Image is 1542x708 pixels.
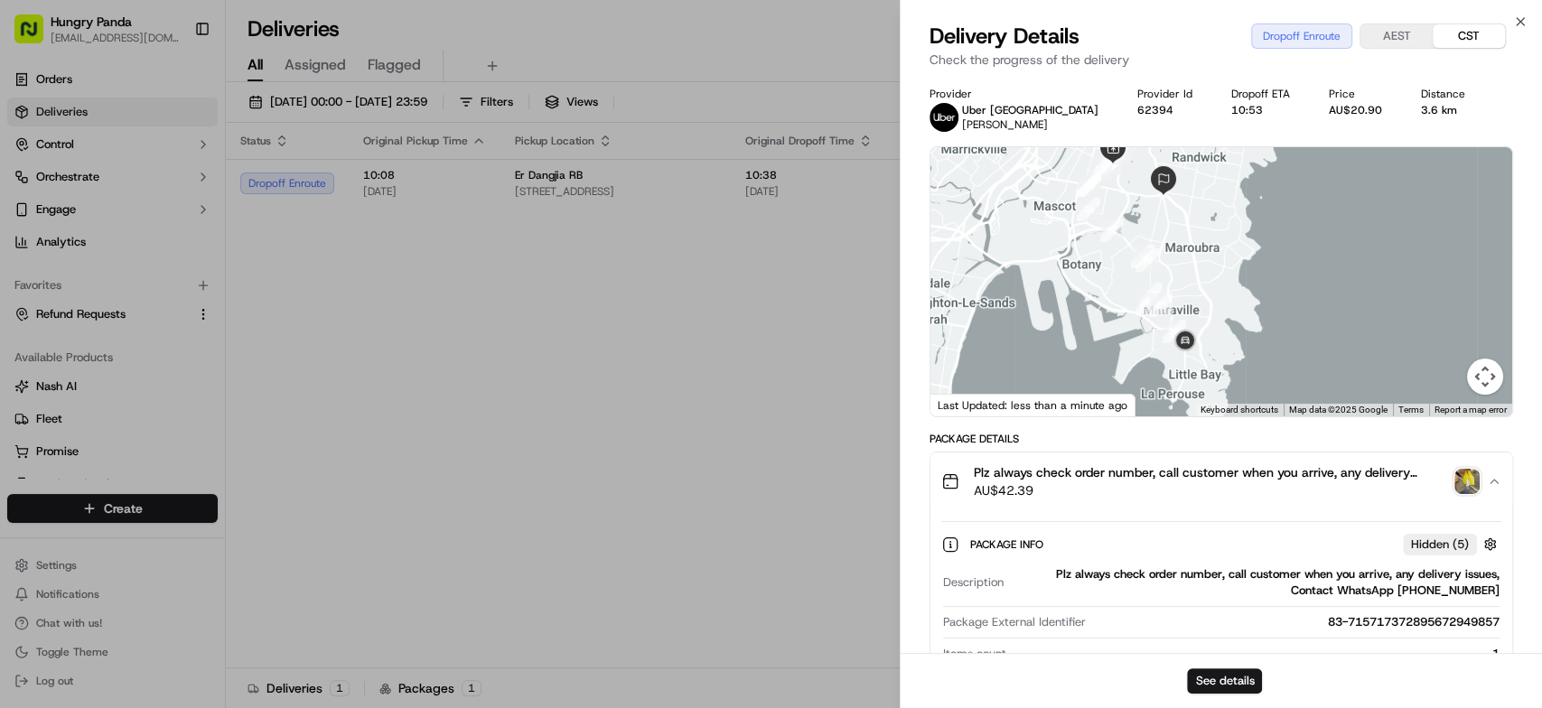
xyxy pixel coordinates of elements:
span: Map data ©2025 Google [1289,405,1388,415]
span: API Documentation [171,404,290,422]
div: 📗 [18,405,33,420]
span: 9月17日 [70,280,112,294]
img: Nash [18,18,54,54]
button: AEST [1360,24,1433,48]
button: Keyboard shortcuts [1201,404,1278,416]
a: 📗Knowledge Base [11,396,145,429]
div: Price [1328,87,1391,101]
p: Check the progress of the delivery [930,51,1513,69]
div: 3.6 km [1420,103,1474,117]
a: Open this area in Google Maps (opens a new window) [935,393,995,416]
div: 19 [1135,248,1159,272]
button: Plz always check order number, call customer when you arrive, any delivery issues, Contact WhatsA... [930,452,1512,510]
div: 16 [1077,198,1100,221]
button: Start new chat [307,178,329,200]
span: AU$42.39 [974,481,1447,499]
div: 22 [1149,293,1173,317]
button: See details [1187,668,1262,694]
span: Pylon [180,448,219,461]
div: 83-715717372895672949857 [1093,614,1500,630]
div: 17 [1100,219,1124,242]
div: 23 [1163,320,1186,343]
div: 💻 [153,405,167,420]
div: Package Details [930,432,1513,446]
img: Google [935,393,995,416]
span: Hidden ( 5 ) [1411,536,1469,553]
div: Dropoff ETA [1231,87,1300,101]
img: 1727276513143-84d647e1-66c0-4f92-a045-3c9f9f5dfd92 [38,172,70,205]
button: Map camera controls [1467,359,1503,395]
a: Report a map error [1435,405,1507,415]
span: • [60,280,66,294]
span: Plz always check order number, call customer when you arrive, any delivery issues, Contact WhatsA... [974,463,1447,481]
div: 12 [1089,157,1112,181]
p: Uber [GEOGRAPHIC_DATA] [962,103,1098,117]
p: Welcome 👋 [18,72,329,101]
a: Powered byPylon [127,447,219,461]
div: 20 [1139,283,1163,306]
img: uber-new-logo.jpeg [930,103,958,132]
span: Package Info [970,537,1047,552]
span: Knowledge Base [36,404,138,422]
div: 15 [1078,173,1101,197]
span: • [150,329,156,343]
div: 4 [1108,139,1132,163]
span: 8月27日 [160,329,202,343]
button: CST [1433,24,1505,48]
img: 1736555255976-a54dd68f-1ca7-489b-9aae-adbdc363a1c4 [36,330,51,344]
input: Got a question? Start typing here... [47,116,325,135]
div: Plz always check order number, call customer when you arrive, any delivery issues, Contact WhatsA... [1011,566,1500,599]
div: We're available if you need us! [81,191,248,205]
div: Last Updated: less than a minute ago [930,394,1135,416]
div: 10:53 [1231,103,1300,117]
span: Package External Identifier [943,614,1086,630]
div: AU$20.90 [1328,103,1391,117]
img: photo_proof_of_pickup image [1454,469,1480,494]
div: Provider [930,87,1108,101]
span: Description [943,574,1004,591]
div: 21 [1135,292,1159,315]
a: Terms (opens in new tab) [1398,405,1424,415]
div: Past conversations [18,235,121,249]
img: Asif Zaman Khan [18,312,47,340]
button: Hidden (5) [1403,533,1501,555]
button: See all [280,231,329,253]
div: 13 [1078,172,1101,195]
span: [PERSON_NAME] [962,117,1048,132]
div: Distance [1420,87,1474,101]
div: Start new chat [81,172,296,191]
span: Items count [943,646,1006,662]
div: 1 [1014,646,1500,662]
button: 62394 [1137,103,1173,117]
span: [PERSON_NAME] [56,329,146,343]
div: 18 [1131,245,1154,268]
img: 1736555255976-a54dd68f-1ca7-489b-9aae-adbdc363a1c4 [18,172,51,205]
div: Provider Id [1137,87,1202,101]
a: 💻API Documentation [145,396,297,429]
span: Delivery Details [930,22,1079,51]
